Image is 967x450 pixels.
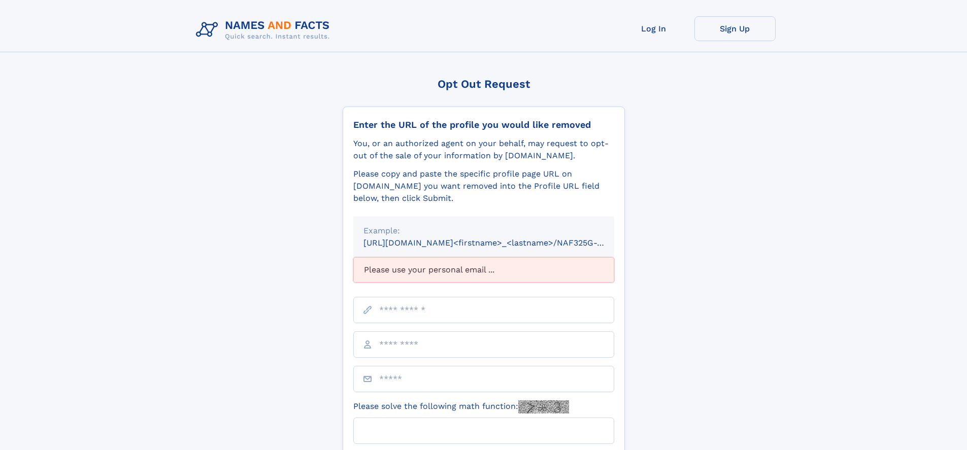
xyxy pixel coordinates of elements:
a: Log In [613,16,694,41]
div: Opt Out Request [343,78,625,90]
div: Please copy and paste the specific profile page URL on [DOMAIN_NAME] you want removed into the Pr... [353,168,614,204]
label: Please solve the following math function: [353,400,569,413]
div: Please use your personal email ... [353,257,614,283]
div: Enter the URL of the profile you would like removed [353,119,614,130]
a: Sign Up [694,16,776,41]
small: [URL][DOMAIN_NAME]<firstname>_<lastname>/NAF325G-xxxxxxxx [363,238,633,248]
div: You, or an authorized agent on your behalf, may request to opt-out of the sale of your informatio... [353,137,614,162]
div: Example: [363,225,604,237]
img: Logo Names and Facts [192,16,338,44]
